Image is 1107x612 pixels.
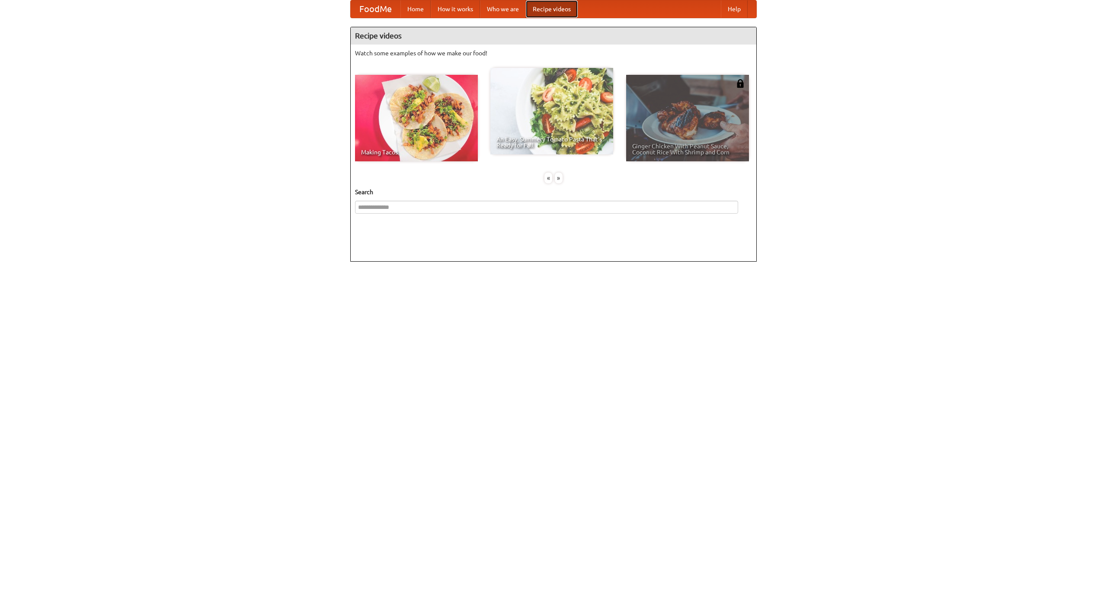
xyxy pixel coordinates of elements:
a: Help [721,0,748,18]
img: 483408.png [736,79,745,88]
p: Watch some examples of how we make our food! [355,49,752,58]
h4: Recipe videos [351,27,756,45]
span: Making Tacos [361,149,472,155]
a: An Easy, Summery Tomato Pasta That's Ready for Fall [490,68,613,154]
div: » [555,173,563,183]
a: How it works [431,0,480,18]
div: « [544,173,552,183]
a: FoodMe [351,0,400,18]
span: An Easy, Summery Tomato Pasta That's Ready for Fall [496,136,607,148]
a: Home [400,0,431,18]
a: Recipe videos [526,0,578,18]
a: Making Tacos [355,75,478,161]
h5: Search [355,188,752,196]
a: Who we are [480,0,526,18]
